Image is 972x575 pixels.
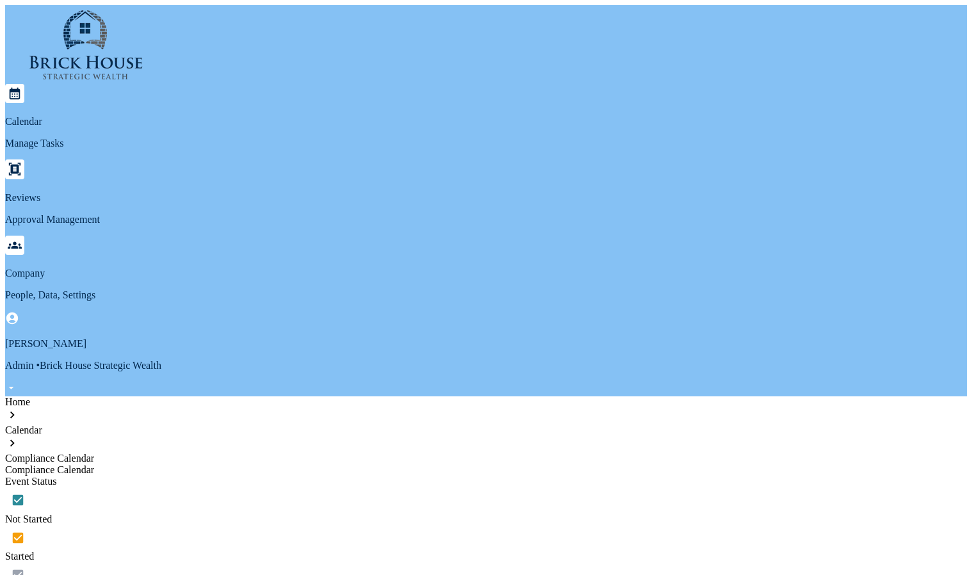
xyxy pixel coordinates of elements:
p: Company [5,268,967,279]
div: Calendar [5,425,967,436]
p: People, Data, Settings [5,289,967,301]
div: Compliance Calendar [5,453,967,464]
div: Home [5,396,967,408]
div: Not Started [5,514,967,525]
p: [PERSON_NAME] [5,338,967,350]
p: Admin • Brick House Strategic Wealth [5,360,967,371]
div: Started [5,551,967,562]
img: logo [5,5,165,81]
div: Event Status [5,476,967,487]
p: Reviews [5,192,967,204]
p: Approval Management [5,214,967,225]
p: Calendar [5,116,967,127]
div: Compliance Calendar [5,464,967,476]
p: Manage Tasks [5,138,967,149]
iframe: Open customer support [931,533,966,567]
